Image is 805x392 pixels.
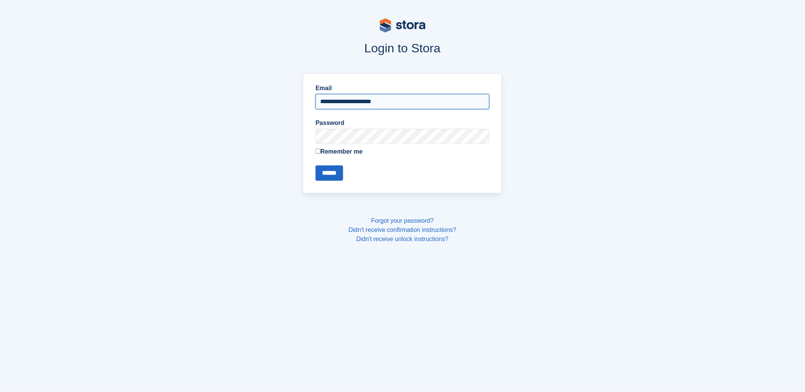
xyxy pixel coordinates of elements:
img: stora-logo-53a41332b3708ae10de48c4981b4e9114cc0af31d8433b30ea865607fb682f29.svg [380,18,426,32]
input: Remember me [316,149,321,154]
label: Email [316,84,489,93]
a: Didn't receive confirmation instructions? [348,227,456,233]
h1: Login to Stora [157,41,648,55]
label: Remember me [316,147,489,156]
a: Forgot your password? [371,217,434,224]
a: Didn't receive unlock instructions? [356,236,449,242]
label: Password [316,118,489,128]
